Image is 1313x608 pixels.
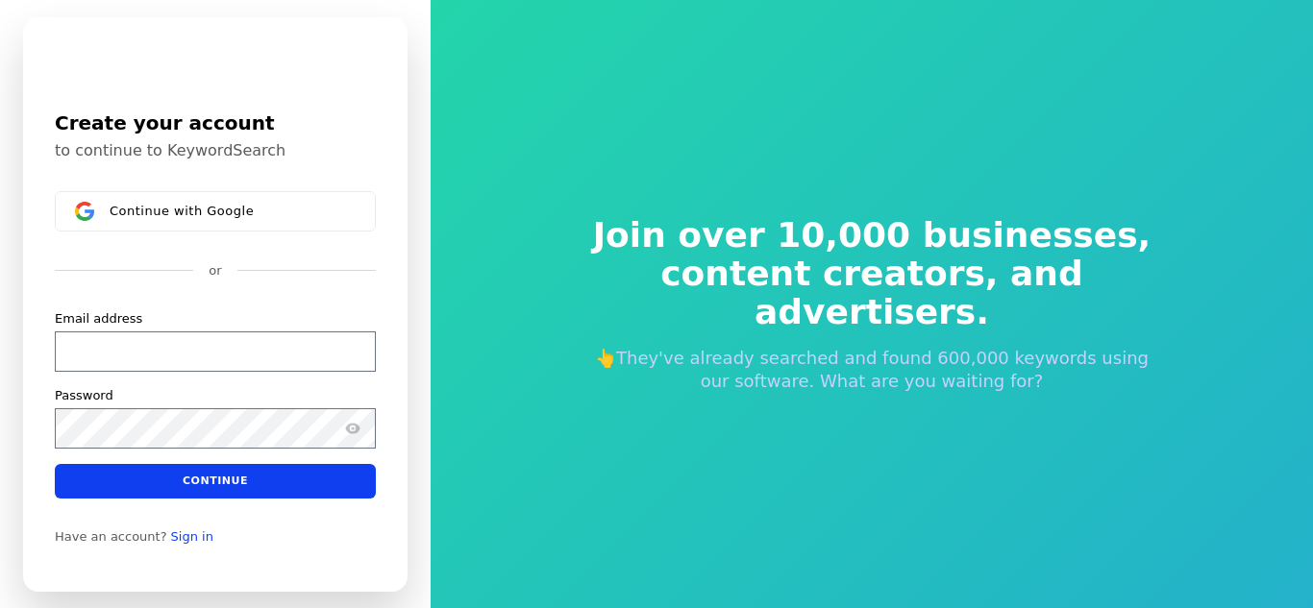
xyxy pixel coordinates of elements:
p: 👆They've already searched and found 600,000 keywords using our software. What are you waiting for? [580,347,1164,393]
span: content creators, and advertisers. [580,255,1164,331]
span: Continue with Google [110,203,254,218]
span: Have an account? [55,528,167,544]
img: Sign in with Google [75,202,94,221]
button: Show password [341,416,364,439]
h1: Create your account [55,109,376,137]
label: Email address [55,309,142,327]
p: or [209,262,221,280]
a: Sign in [171,528,213,544]
label: Password [55,386,113,403]
button: Sign in with GoogleContinue with Google [55,191,376,231]
p: to continue to KeywordSearch [55,141,376,160]
span: Join over 10,000 businesses, [580,216,1164,255]
button: Continue [55,463,376,498]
